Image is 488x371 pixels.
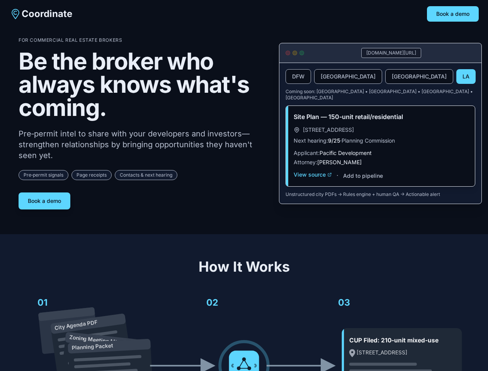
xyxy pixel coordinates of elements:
[320,150,372,156] span: Pacific Development
[19,37,267,43] p: For Commercial Real Estate Brokers
[19,259,469,274] h2: How It Works
[343,172,383,180] button: Add to pipeline
[294,171,332,179] button: View source
[54,319,98,331] text: City Agenda PDF
[19,192,70,209] button: Book a demo
[294,158,467,166] p: Attorney:
[19,49,267,119] h1: Be the broker who always knows what's coming.
[286,69,311,84] button: DFW
[71,342,113,351] text: Planning Packet
[71,170,112,180] span: Page receipts
[338,297,350,308] text: 03
[115,170,177,180] span: Contacts & next hearing
[328,137,340,144] span: 9/25
[349,337,439,344] text: CUP Filed: 210-unit mixed-use
[37,297,48,308] text: 01
[294,137,467,145] p: Next hearing: · Planning Commission
[286,88,475,101] p: Coming soon: [GEOGRAPHIC_DATA] • [GEOGRAPHIC_DATA] • [GEOGRAPHIC_DATA] • [GEOGRAPHIC_DATA]
[314,69,382,84] button: [GEOGRAPHIC_DATA]
[286,191,475,197] p: Unstructured city PDFs → Rules engine + human QA → Actionable alert
[294,112,467,121] h3: Site Plan — 150-unit retail/residential
[303,126,354,134] span: [STREET_ADDRESS]
[9,8,22,20] img: Coordinate
[19,128,267,161] p: Pre‑permit intel to share with your developers and investors—strengthen relationships by bringing...
[9,8,72,20] a: Coordinate
[427,6,479,22] button: Book a demo
[317,159,362,165] span: [PERSON_NAME]
[294,149,467,157] p: Applicant:
[22,8,72,20] span: Coordinate
[337,171,338,180] span: ·
[19,170,68,180] span: Pre‑permit signals
[357,349,407,356] text: [STREET_ADDRESS]
[361,48,421,58] div: [DOMAIN_NAME][URL]
[69,334,131,347] text: Zoning Meeting Minutes
[456,69,476,84] button: LA
[385,69,453,84] button: [GEOGRAPHIC_DATA]
[206,297,218,308] text: 02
